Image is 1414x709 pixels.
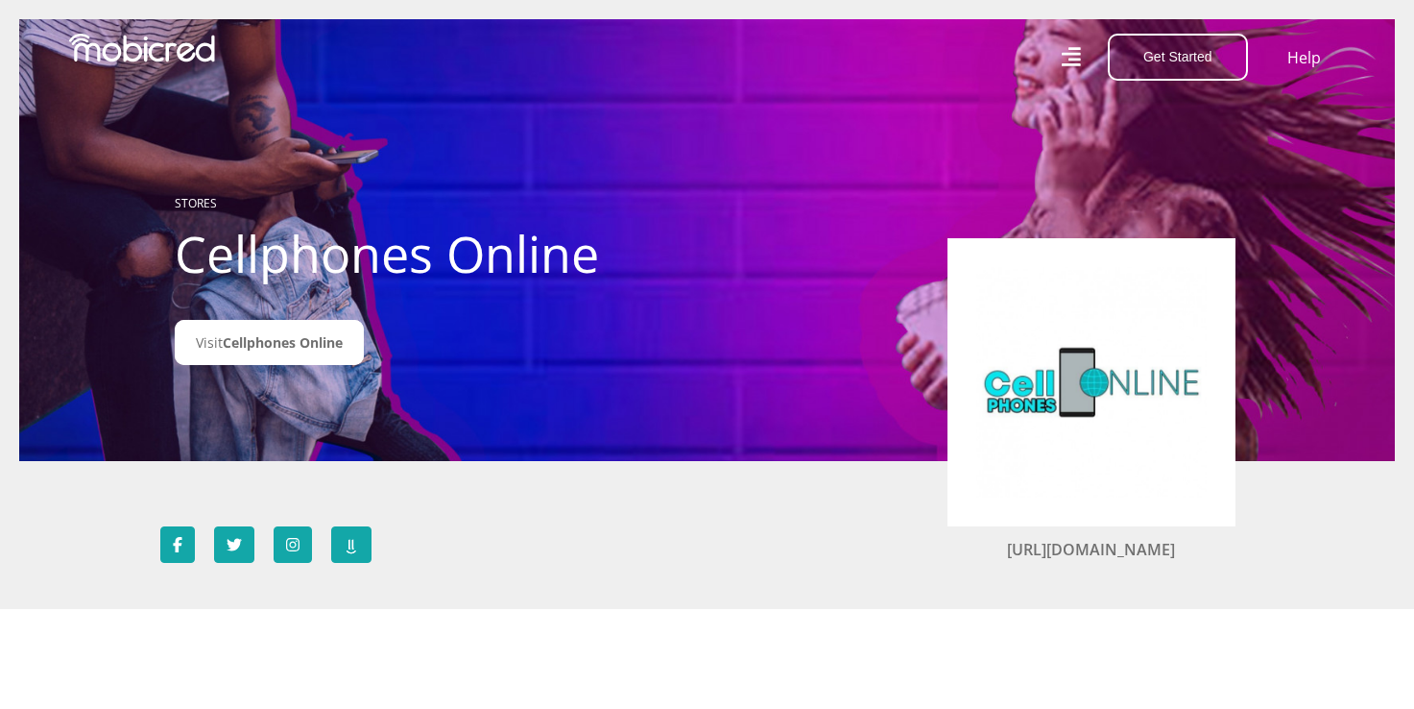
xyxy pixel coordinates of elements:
[1108,34,1248,81] button: Get Started
[175,320,364,365] a: VisitCellphones Online
[1007,539,1175,560] a: [URL][DOMAIN_NAME]
[69,34,215,62] img: Mobicred
[223,333,343,352] span: Cellphones Online
[175,195,217,211] a: STORES
[160,526,195,563] a: Follow Cellphones Online on Facebook
[274,526,312,563] a: Follow Cellphones Online on Instagram
[214,526,254,563] a: Follow Cellphones Online on Twitter
[331,526,371,563] a: Review Cellphones Online on Hellopeter
[344,537,359,556] img: hp_icon.svg
[976,267,1207,498] img: Cellphones Online
[175,224,602,283] h1: Cellphones Online
[1286,45,1322,70] a: Help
